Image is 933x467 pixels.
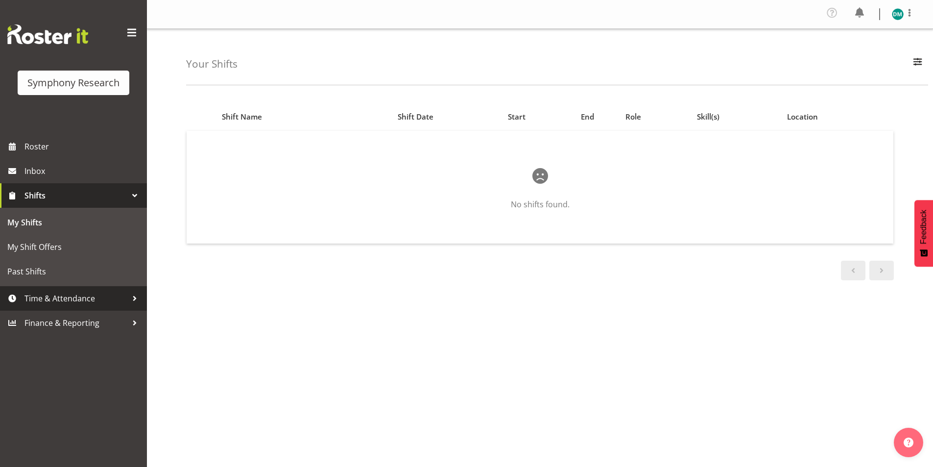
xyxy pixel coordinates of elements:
[2,235,144,259] a: My Shift Offers
[222,111,348,123] div: Shift Name
[7,25,88,44] img: Rosterit website logo
[7,264,140,279] span: Past Shifts
[914,200,933,267] button: Feedback - Show survey
[892,8,904,20] img: denis-morsin11871.jpg
[24,164,142,178] span: Inbox
[24,188,127,203] span: Shifts
[359,111,473,123] div: Shift Date
[787,111,888,123] div: Location
[625,111,686,123] div: Role
[2,259,144,284] a: Past Shifts
[919,210,928,244] span: Feedback
[7,240,140,254] span: My Shift Offers
[24,139,142,154] span: Roster
[186,58,238,70] h4: Your Shifts
[484,111,550,123] div: Start
[561,111,615,123] div: End
[24,291,127,306] span: Time & Attendance
[697,111,776,123] div: Skill(s)
[27,75,120,90] div: Symphony Research
[2,210,144,235] a: My Shifts
[218,198,862,210] p: No shifts found.
[24,316,127,330] span: Finance & Reporting
[904,438,913,447] img: help-xxl-2.png
[908,53,928,75] button: Filter Employees
[7,215,140,230] span: My Shifts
